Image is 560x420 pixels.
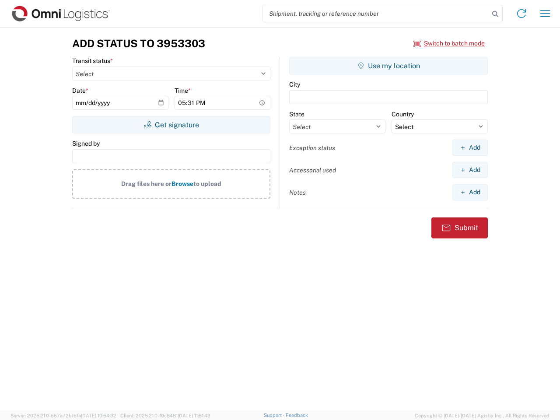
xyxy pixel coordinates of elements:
[81,413,116,418] span: [DATE] 10:54:32
[452,162,488,178] button: Add
[264,413,286,418] a: Support
[452,184,488,200] button: Add
[262,5,489,22] input: Shipment, tracking or reference number
[72,87,88,94] label: Date
[175,87,191,94] label: Time
[413,36,485,51] button: Switch to batch mode
[289,166,336,174] label: Accessorial used
[452,140,488,156] button: Add
[171,180,193,187] span: Browse
[121,180,171,187] span: Drag files here or
[193,180,221,187] span: to upload
[415,412,549,420] span: Copyright © [DATE]-[DATE] Agistix Inc., All Rights Reserved
[431,217,488,238] button: Submit
[392,110,414,118] label: Country
[72,37,205,50] h3: Add Status to 3953303
[289,110,304,118] label: State
[72,140,100,147] label: Signed by
[289,57,488,74] button: Use my location
[72,116,270,133] button: Get signature
[10,413,116,418] span: Server: 2025.21.0-667a72bf6fa
[289,189,306,196] label: Notes
[72,57,113,65] label: Transit status
[289,144,335,152] label: Exception status
[286,413,308,418] a: Feedback
[178,413,210,418] span: [DATE] 11:51:43
[289,80,300,88] label: City
[120,413,210,418] span: Client: 2025.21.0-f0c8481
